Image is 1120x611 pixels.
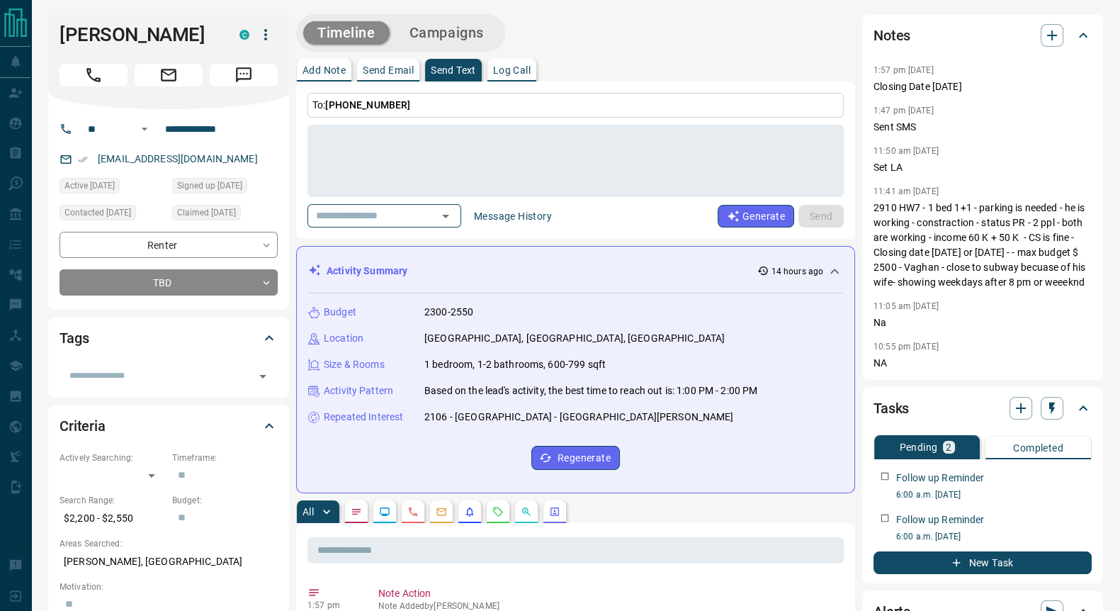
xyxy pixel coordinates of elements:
[302,507,314,517] p: All
[60,205,165,225] div: Thu Aug 07 2025
[771,265,823,278] p: 14 hours ago
[135,64,203,86] span: Email
[873,201,1092,290] p: 2910 HW7 - 1 bed 1+1 - parking is needed - he is working - constraction - status PR - 2 ppl - bot...
[302,65,346,75] p: Add Note
[464,506,475,517] svg: Listing Alerts
[899,442,937,452] p: Pending
[307,93,844,118] p: To:
[896,512,984,527] p: Follow up Reminder
[308,258,843,284] div: Activity Summary14 hours ago
[60,550,278,573] p: [PERSON_NAME], [GEOGRAPHIC_DATA]
[718,205,794,228] button: Generate
[136,120,153,138] button: Open
[873,160,1092,175] p: Set LA
[60,581,278,593] p: Motivation:
[873,397,909,420] h2: Tasks
[351,506,362,517] svg: Notes
[210,64,278,86] span: Message
[60,409,278,443] div: Criteria
[379,506,390,517] svg: Lead Browsing Activity
[873,551,1092,574] button: New Task
[303,21,390,45] button: Timeline
[431,65,476,75] p: Send Text
[424,410,734,425] p: 2106 - [GEOGRAPHIC_DATA] - [GEOGRAPHIC_DATA][PERSON_NAME]
[424,331,725,346] p: [GEOGRAPHIC_DATA], [GEOGRAPHIC_DATA], [GEOGRAPHIC_DATA]
[60,415,106,437] h2: Criteria
[531,446,620,470] button: Regenerate
[424,357,606,372] p: 1 bedroom, 1-2 bathrooms, 600-799 sqft
[177,206,236,220] span: Claimed [DATE]
[493,65,531,75] p: Log Call
[873,18,1092,52] div: Notes
[64,179,115,193] span: Active [DATE]
[253,366,273,386] button: Open
[436,506,447,517] svg: Emails
[424,383,757,398] p: Based on the lead's activity, the best time to reach out is: 1:00 PM - 2:00 PM
[324,331,363,346] p: Location
[873,65,934,75] p: 1:57 pm [DATE]
[896,530,1092,543] p: 6:00 a.m. [DATE]
[873,342,939,352] p: 10:55 pm [DATE]
[363,65,414,75] p: Send Email
[873,301,939,311] p: 11:05 am [DATE]
[378,586,838,601] p: Note Action
[172,178,278,198] div: Wed Jul 30 2025
[98,153,258,164] a: [EMAIL_ADDRESS][DOMAIN_NAME]
[325,99,410,111] span: [PHONE_NUMBER]
[896,471,984,486] p: Follow up Reminder
[60,269,278,296] div: TBD
[324,410,403,425] p: Repeated Interest
[60,232,278,258] div: Renter
[60,64,128,86] span: Call
[378,601,838,611] p: Note Added by [PERSON_NAME]
[407,506,419,517] svg: Calls
[324,383,393,398] p: Activity Pattern
[436,206,456,226] button: Open
[873,146,939,156] p: 11:50 am [DATE]
[873,186,939,196] p: 11:41 am [DATE]
[64,206,131,220] span: Contacted [DATE]
[172,205,278,225] div: Wed Jul 30 2025
[873,106,934,116] p: 1:47 pm [DATE]
[395,21,498,45] button: Campaigns
[465,205,560,228] button: Message History
[873,315,1092,330] p: Na
[324,305,356,320] p: Budget
[60,327,89,349] h2: Tags
[873,79,1092,94] p: Closing Date [DATE]
[873,391,1092,425] div: Tasks
[896,488,1092,501] p: 6:00 a.m. [DATE]
[60,178,165,198] div: Mon Aug 11 2025
[177,179,242,193] span: Signed up [DATE]
[78,155,88,164] svg: Email Verified
[324,357,385,372] p: Size & Rooms
[60,507,165,530] p: $2,200 - $2,550
[873,120,1092,135] p: Sent SMS
[521,506,532,517] svg: Opportunities
[60,452,165,464] p: Actively Searching:
[424,305,473,320] p: 2300-2550
[549,506,560,517] svg: Agent Actions
[60,23,218,46] h1: [PERSON_NAME]
[946,442,951,452] p: 2
[172,452,278,464] p: Timeframe:
[1013,443,1063,453] p: Completed
[60,537,278,550] p: Areas Searched:
[172,494,278,507] p: Budget:
[327,264,407,279] p: Activity Summary
[60,321,278,355] div: Tags
[239,30,249,40] div: condos.ca
[492,506,504,517] svg: Requests
[307,600,357,610] p: 1:57 pm
[60,494,165,507] p: Search Range:
[873,24,910,47] h2: Notes
[873,356,1092,371] p: NA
